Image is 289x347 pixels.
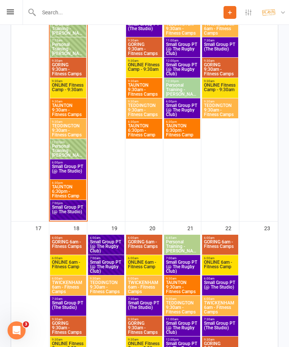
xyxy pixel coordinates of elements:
span: Small Group PT (@ The Rugby Club) [90,240,123,253]
span: 12:00pm [52,141,85,144]
span: Personal Training - [PERSON_NAME] [PERSON_NAME] [52,22,85,35]
span: TEDDINGTON 9:30am - Fitness Camps [166,22,199,35]
span: 9:30am [204,59,237,63]
span: TEDDINGTON 9:30am - Fitness Camps [166,301,199,314]
span: 6:00am [128,236,161,240]
span: Small Group PT (@ The Rugby Club) [166,321,199,335]
span: 6:45am [166,236,199,240]
span: 7:00am [166,257,199,260]
span: GORING 9:30am - Fitness Camps [52,321,85,335]
span: Small Group PT (@ The Rugby Club) [166,63,199,76]
span: TEDDINGTON 9:30am - Fitness Camps [90,280,123,294]
span: TEDDINGTON 9:30am - Fitness Camps [204,103,237,117]
span: Small Group PT (@ The Rugby Club) [166,42,199,56]
span: 11:00am [166,39,199,42]
span: GORING 9:30am - Fitness Camps [128,321,161,335]
span: GORING 9:30am - Fitness Camps [128,42,161,56]
span: 6:00pm [52,161,85,164]
span: Small Group PT (The Studio) [204,321,237,335]
span: 12:30pm [166,79,199,83]
img: thumb_image1569280052.png [261,5,276,20]
span: 3 [23,321,29,327]
span: Small Group PT (@ The Rugby Club) [166,260,199,274]
span: Personal Training - [PERSON_NAME] [PERSON_NAME] [166,240,199,253]
span: TWICKENHAM 6am - Fitness Camps [204,301,237,314]
span: 6:00am [52,257,85,260]
span: 6:00am [128,257,161,260]
span: 6:00am [204,257,237,260]
span: TAUNTON 9:30am - Fitness Camps [52,103,85,117]
span: TAUNTON 9:30am - Fitness Camps [166,280,199,294]
span: 9:30am [52,100,85,103]
span: 6:00pm [166,100,199,103]
span: 6:30pm [52,181,85,185]
span: 6:00am [204,236,237,240]
span: TEDDINGTON 9:30am - Fitness Camps [128,103,161,117]
span: 9:30am [204,338,237,341]
span: ONLINE 6am - Fitness Camp [204,260,237,274]
div: 21 [187,222,201,234]
div: 20 [149,222,163,234]
span: ONLINE Fitness Camp - 9:30am [128,63,161,76]
span: TAUNTON 6:30pm - Fitness Camp [128,124,161,137]
span: 9:30am [128,79,161,83]
span: GORING 9:30am - Fitness Camps [52,63,85,76]
span: 9:30am [128,59,161,63]
span: Small Group PT (The Studio) [52,301,85,314]
span: 6:00am [52,236,85,240]
span: GORING 6am - Fitness Camps [52,240,85,253]
span: 7:30am [128,297,161,301]
span: 9:30am [204,100,237,103]
span: TWICKENHAM 6am - Fitness Camps [52,280,85,294]
span: 9:30am [90,277,123,280]
span: 9:30am [128,39,161,42]
span: Small Group PT (The Studio) [128,301,161,314]
span: 9:30am [128,100,161,103]
span: 11:00am [166,318,199,321]
span: Small Group PT (@ The Studio) [52,164,85,178]
span: 9:30am [52,338,85,341]
span: 7:30am [52,297,85,301]
span: Small Group PT (@ The Rugby Club) [166,103,199,117]
span: 6:00am [204,297,237,301]
span: 7:30am [204,39,237,42]
span: 7:00am [90,257,123,260]
span: Personal Training - [PERSON_NAME] [52,42,85,56]
span: 6:00am [90,236,123,240]
span: GORING 6am - Fitness Camps [204,240,237,253]
span: Personal Training - [PERSON_NAME] [52,144,85,157]
span: ONLINE 6am - Fitness Camp [52,260,85,274]
span: TWICKENHAM 6am - Fitness Camps [204,22,237,35]
span: 7:15am [52,39,85,42]
span: Personal Training - [PERSON_NAME] [166,83,199,96]
div: 17 [35,222,49,234]
span: 9:30am [128,338,161,341]
span: Small Group PT (@ The Studio) [204,280,237,294]
span: TAUNTON 6:30pm - Fitness Camp [52,185,85,198]
span: Small Group PT (The Studio) [128,22,161,35]
span: ONLINE 6am - Fitness Camp [128,260,161,274]
span: GORING 6am - Fitness Camps [128,240,161,253]
span: Small Group PT (@ The Studio) [52,205,85,219]
span: 6:30pm [128,120,161,124]
span: TWICKENHAM 6am - Fitness Camps [128,280,161,294]
span: TEDDINGTON 9:30am - Fitness Camps [52,124,85,137]
span: 6:00am [204,277,237,280]
span: 9:30am [52,318,85,321]
div: 23 [264,222,278,234]
span: GORING 9:30am - Fitness Camps [204,63,237,76]
span: ONLINE Fitness Camp - 9:30am [204,83,237,96]
span: Small Group PT (@ The Rugby Club) [90,260,123,274]
span: 12:00pm [166,59,199,63]
span: 9:30am [52,79,85,83]
span: TAUNTON 6:30pm - Fitness Camp [166,124,199,137]
span: 7:00pm [52,202,85,205]
span: Small Group PT (The Studio) [204,42,237,56]
span: 6:30pm [166,120,199,124]
span: 6:00am [52,277,85,280]
span: 7:30am [204,318,237,321]
div: 18 [73,222,87,234]
span: 9:30am [52,120,85,124]
span: TAUNTON 9:30am - Fitness Camps [128,83,161,96]
span: 9:30am [204,79,237,83]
